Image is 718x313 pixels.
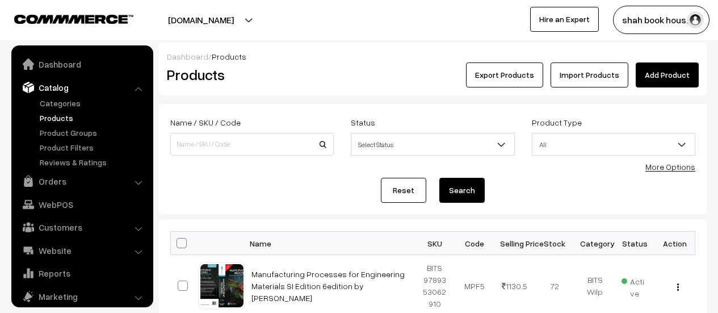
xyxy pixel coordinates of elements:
label: Status [351,116,375,128]
a: Dashboard [167,52,208,61]
th: Selling Price [495,232,535,255]
img: COMMMERCE [14,15,133,23]
a: Reports [14,263,149,283]
th: Category [575,232,615,255]
a: Website [14,240,149,261]
button: [DOMAIN_NAME] [128,6,274,34]
a: Manufacturing Processes for Engineering Materials SI Edition 6edition by [PERSON_NAME] [251,269,405,303]
button: Search [439,178,485,203]
th: Stock [535,232,575,255]
input: Name / SKU / Code [170,133,334,156]
th: SKU [415,232,455,255]
a: Hire an Expert [530,7,599,32]
button: shah book hous… [613,6,709,34]
img: user [687,11,704,28]
th: Code [455,232,495,255]
span: Products [212,52,246,61]
a: Orders [14,171,149,191]
span: All [532,133,695,156]
a: Marketing [14,286,149,307]
span: Select Status [351,135,514,155]
a: Add Product [636,62,699,87]
th: Status [615,232,655,255]
a: Catalog [14,77,149,98]
a: Reset [381,178,426,203]
img: Menu [677,283,679,291]
a: Import Products [551,62,628,87]
a: COMMMERCE [14,11,114,25]
a: Product Filters [37,141,149,153]
th: Action [655,232,695,255]
div: / [167,51,699,62]
span: Select Status [351,133,514,156]
a: WebPOS [14,194,149,215]
a: Products [37,112,149,124]
a: More Options [645,162,695,172]
label: Name / SKU / Code [170,116,241,128]
a: Categories [37,97,149,109]
label: Product Type [532,116,582,128]
h2: Products [167,66,333,84]
a: Dashboard [14,54,149,74]
a: Product Groups [37,127,149,139]
span: All [532,135,695,155]
button: Export Products [466,62,543,87]
span: Active [622,273,648,299]
a: Customers [14,217,149,237]
th: Name [245,232,415,255]
a: Reviews & Ratings [37,156,149,168]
